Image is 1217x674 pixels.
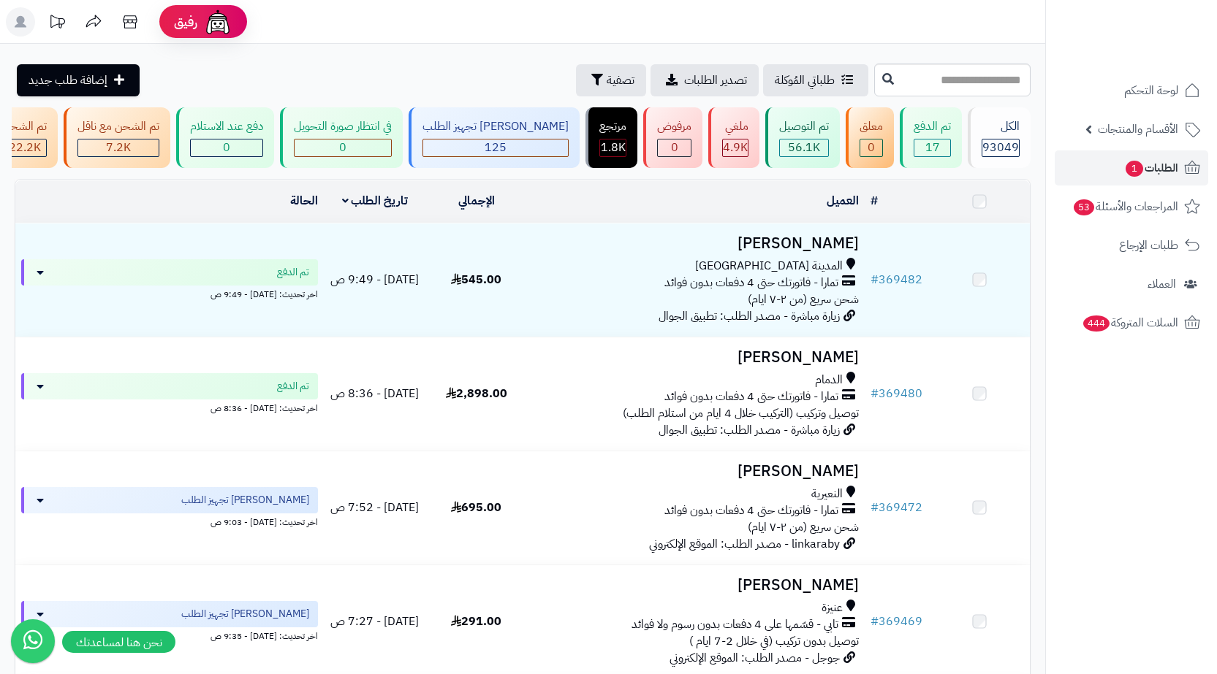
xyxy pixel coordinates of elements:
[599,118,626,135] div: مرتجع
[223,139,230,156] span: 0
[17,64,140,96] a: إضافة طلب جديد
[871,271,879,288] span: #
[659,421,840,439] span: زيارة مباشرة - مصدر الطلب: تطبيق الجوال
[485,139,507,156] span: 125
[576,64,646,96] button: تصفية
[657,118,691,135] div: مرفوض
[871,385,879,402] span: #
[2,118,47,135] div: تم الشحن
[106,139,131,156] span: 7.2K
[811,486,843,502] span: النعيرية
[1119,235,1178,256] span: طلبات الإرجاع
[860,118,883,135] div: معلق
[640,107,705,168] a: مرفوض 0
[277,265,309,280] span: تم الدفع
[203,7,232,37] img: ai-face.png
[21,399,318,415] div: اخر تحديث: [DATE] - 8:36 ص
[871,613,879,630] span: #
[607,72,634,89] span: تصفية
[21,513,318,529] div: اخر تحديث: [DATE] - 9:03 ص
[583,107,640,168] a: مرتجع 1.8K
[815,372,843,388] span: الدمام
[1055,267,1208,302] a: العملاء
[458,192,495,210] a: الإجمالي
[190,118,263,135] div: دفع عند الاستلام
[871,499,922,516] a: #369472
[290,192,318,210] a: الحالة
[181,493,309,508] span: [PERSON_NAME] تجهيز الطلب
[705,107,762,168] a: ملغي 4.9K
[406,107,583,168] a: [PERSON_NAME] تجهيز الطلب 125
[191,139,262,156] div: 0
[451,271,501,288] span: 545.00
[1124,80,1178,101] span: لوحة التحكم
[600,139,626,156] div: 1765
[330,385,419,402] span: [DATE] - 8:36 ص
[659,307,840,325] span: زيارة مباشرة - مصدر الطلب: تطبيق الجوال
[61,107,173,168] a: تم الشحن مع ناقل 7.2K
[1118,36,1203,66] img: logo-2.png
[277,379,309,394] span: تم الدفع
[21,286,318,301] div: اخر تحديث: [DATE] - 9:49 ص
[330,613,419,630] span: [DATE] - 7:27 ص
[1055,73,1208,108] a: لوحة التحكم
[1055,305,1208,340] a: السلات المتروكة444
[174,13,197,31] span: رفيق
[871,385,922,402] a: #369480
[339,139,346,156] span: 0
[1055,228,1208,263] a: طلبات الإرجاع
[925,139,940,156] span: 17
[871,192,878,210] a: #
[1124,158,1178,178] span: الطلبات
[330,499,419,516] span: [DATE] - 7:52 ص
[451,613,501,630] span: 291.00
[664,388,838,405] span: تمارا - فاتورتك حتى 4 دفعات بدون فوائد
[982,139,1019,156] span: 93049
[651,64,759,96] a: تصدير الطلبات
[649,535,840,553] span: linkaraby - مصدر الطلب: الموقع الإلكتروني
[664,502,838,519] span: تمارا - فاتورتك حتى 4 دفعات بدون فوائد
[723,139,748,156] div: 4926
[1126,161,1143,177] span: 1
[1098,119,1178,139] span: الأقسام والمنتجات
[822,600,843,616] span: عنيزة
[871,271,922,288] a: #369482
[1055,150,1208,185] a: الطلبات1
[914,118,951,135] div: تم الدفع
[860,139,882,156] div: 0
[723,139,748,156] span: 4.9K
[451,499,501,516] span: 695.00
[779,118,829,135] div: تم التوصيل
[3,139,46,156] div: 22183
[623,405,859,422] span: توصيل وتركيب (التركيب خلال 4 ايام من استلام الطلب)
[422,118,569,135] div: [PERSON_NAME] تجهيز الطلب
[780,139,828,156] div: 56096
[748,518,859,536] span: شحن سريع (من ٢-٧ ايام)
[763,64,868,96] a: طلباتي المُوكلة
[684,72,747,89] span: تصدير الطلبات
[843,107,897,168] a: معلق 0
[1083,315,1110,332] span: 444
[342,192,409,210] a: تاريخ الطلب
[39,7,75,40] a: تحديثات المنصة
[29,72,107,89] span: إضافة طلب جديد
[670,649,840,667] span: جوجل - مصدر الطلب: الموقع الإلكتروني
[658,139,691,156] div: 0
[277,107,406,168] a: في انتظار صورة التحويل 0
[77,118,159,135] div: تم الشحن مع ناقل
[533,463,859,480] h3: [PERSON_NAME]
[601,139,626,156] span: 1.8K
[533,235,859,252] h3: [PERSON_NAME]
[1055,189,1208,224] a: المراجعات والأسئلة53
[1148,274,1176,294] span: العملاء
[1082,313,1178,333] span: السلات المتروكة
[330,271,419,288] span: [DATE] - 9:49 ص
[533,577,859,594] h3: [PERSON_NAME]
[689,632,859,650] span: توصيل بدون تركيب (في خلال 2-7 ايام )
[664,275,838,291] span: تمارا - فاتورتك حتى 4 دفعات بدون فوائد
[446,385,507,402] span: 2,898.00
[827,192,859,210] a: العميل
[1072,196,1178,217] span: المراجعات والأسئلة
[868,139,875,156] span: 0
[914,139,950,156] div: 17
